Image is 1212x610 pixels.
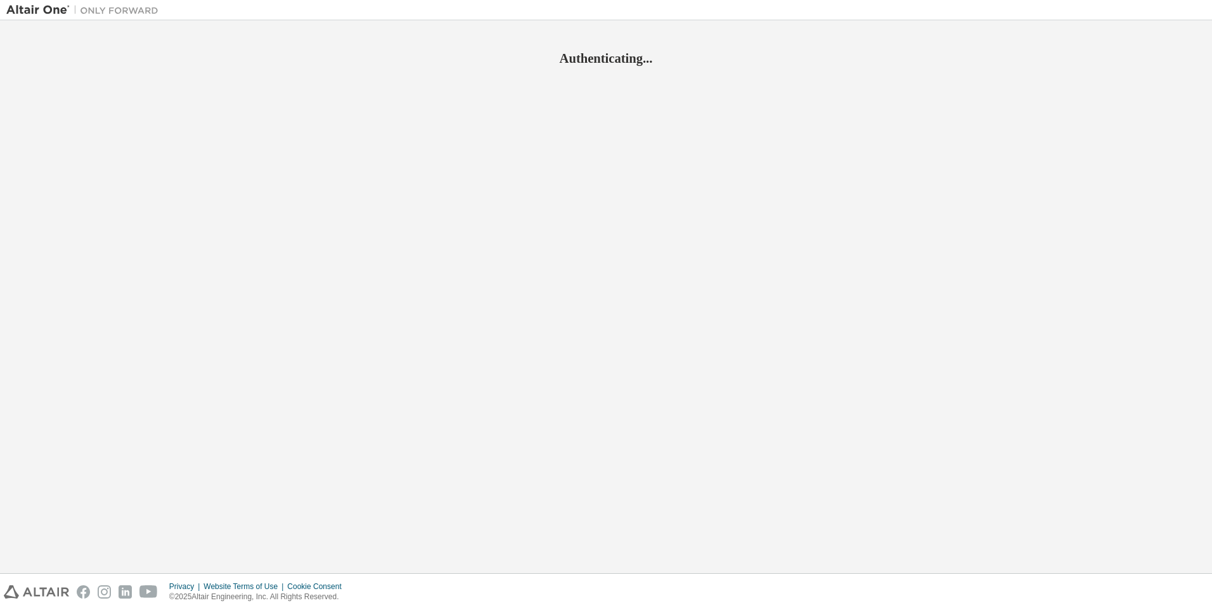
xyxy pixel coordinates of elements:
[6,4,165,16] img: Altair One
[119,585,132,599] img: linkedin.svg
[287,581,349,592] div: Cookie Consent
[169,592,349,602] p: © 2025 Altair Engineering, Inc. All Rights Reserved.
[98,585,111,599] img: instagram.svg
[6,50,1206,67] h2: Authenticating...
[139,585,158,599] img: youtube.svg
[4,585,69,599] img: altair_logo.svg
[77,585,90,599] img: facebook.svg
[203,581,287,592] div: Website Terms of Use
[169,581,203,592] div: Privacy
